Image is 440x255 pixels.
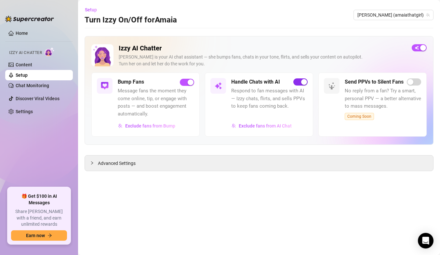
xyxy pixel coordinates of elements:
[101,82,109,90] img: svg%3e
[16,96,60,101] a: Discover Viral Videos
[118,124,123,128] img: svg%3e
[98,160,136,167] span: Advanced Settings
[85,7,97,12] span: Setup
[119,54,407,67] div: [PERSON_NAME] is your AI chat assistant — she bumps fans, chats in your tone, flirts, and sells y...
[90,159,98,167] div: collapsed
[119,44,407,52] h2: Izzy AI Chatter
[357,10,430,20] span: Amaia (amaiathatgirl)
[16,31,28,36] a: Home
[5,16,54,22] img: logo-BBDzfeDw.svg
[16,62,32,67] a: Content
[426,13,430,17] span: team
[231,121,292,131] button: Exclude fans from AI Chat
[85,5,102,15] button: Setup
[345,113,374,120] span: Coming Soon
[232,124,236,128] img: svg%3e
[45,47,55,57] img: AI Chatter
[231,87,308,110] span: Respond to fan messages with AI — Izzy chats, flirts, and sells PPVs to keep fans coming back.
[345,78,404,86] h5: Send PPVs to Silent Fans
[328,82,336,90] img: svg%3e
[16,109,33,114] a: Settings
[47,233,52,238] span: arrow-right
[9,50,42,56] span: Izzy AI Chatter
[85,15,177,25] h3: Turn Izzy On/Off for Amaia
[345,87,421,110] span: No reply from a fan? Try a smart, personal PPV — a better alternative to mass messages.
[118,87,194,118] span: Message fans the moment they come online, tip, or engage with posts — and boost engagement automa...
[90,161,94,165] span: collapsed
[231,78,280,86] h5: Handle Chats with AI
[418,233,433,248] div: Open Intercom Messenger
[26,233,45,238] span: Earn now
[11,208,67,228] span: Share [PERSON_NAME] with a friend, and earn unlimited rewards
[91,44,113,66] img: Izzy AI Chatter
[11,230,67,241] button: Earn nowarrow-right
[125,123,175,128] span: Exclude fans from Bump
[239,123,292,128] span: Exclude fans from AI Chat
[16,83,49,88] a: Chat Monitoring
[11,193,67,206] span: 🎁 Get $100 in AI Messages
[118,121,176,131] button: Exclude fans from Bump
[214,82,222,90] img: svg%3e
[16,73,28,78] a: Setup
[118,78,144,86] h5: Bump Fans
